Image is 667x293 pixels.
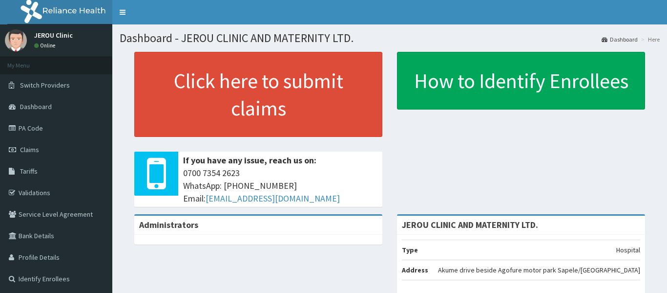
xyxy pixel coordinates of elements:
[639,35,660,44] li: Here
[20,145,39,154] span: Claims
[402,219,538,230] strong: JEROU CLINIC AND MATERNITY LTD.
[20,102,52,111] span: Dashboard
[139,219,198,230] b: Administrators
[397,52,645,110] a: How to Identify Enrollees
[134,52,382,137] a: Click here to submit claims
[20,81,70,90] span: Switch Providers
[402,246,418,254] b: Type
[438,265,640,275] p: Akume drive beside Agofure motor park Sapele/[GEOGRAPHIC_DATA]
[20,167,38,176] span: Tariffs
[206,193,340,204] a: [EMAIL_ADDRESS][DOMAIN_NAME]
[120,32,660,45] h1: Dashboard - JEROU CLINIC AND MATERNITY LTD.
[183,167,377,204] span: 0700 7354 2623 WhatsApp: [PHONE_NUMBER] Email:
[34,32,73,39] p: JEROU Clinic
[183,155,316,166] b: If you have any issue, reach us on:
[5,29,27,51] img: User Image
[402,266,428,274] b: Address
[602,35,638,44] a: Dashboard
[34,42,58,49] a: Online
[616,245,640,255] p: Hospital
